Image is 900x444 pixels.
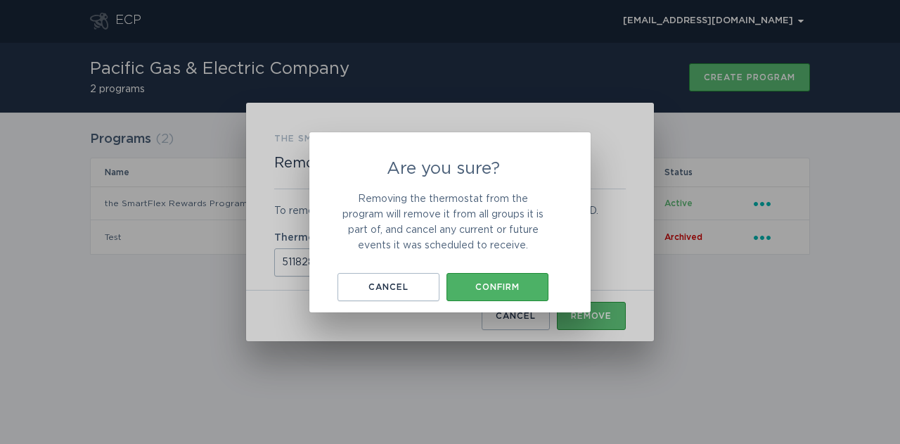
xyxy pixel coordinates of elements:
h2: Are you sure? [337,160,548,177]
div: Are you sure? [309,132,591,312]
p: Removing the thermostat from the program will remove it from all groups it is part of, and cancel... [337,191,548,253]
div: Confirm [454,283,541,291]
div: Cancel [345,283,432,291]
button: Cancel [337,273,439,301]
button: Confirm [446,273,548,301]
